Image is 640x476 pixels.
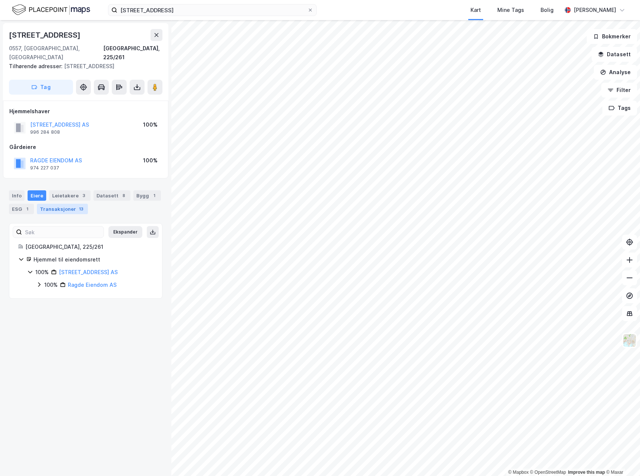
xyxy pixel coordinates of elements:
div: 100% [143,156,158,165]
div: 8 [120,192,127,199]
div: 100% [143,120,158,129]
input: Søk på adresse, matrikkel, gårdeiere, leietakere eller personer [117,4,307,16]
img: logo.f888ab2527a4732fd821a326f86c7f29.svg [12,3,90,16]
div: Bolig [541,6,554,15]
div: Mine Tags [497,6,524,15]
span: Tilhørende adresser: [9,63,64,69]
button: Tags [602,101,637,115]
div: Info [9,190,25,201]
div: Leietakere [49,190,91,201]
div: ESG [9,204,34,214]
button: Ekspander [108,226,142,238]
div: Hjemmel til eiendomsrett [34,255,153,264]
div: 100% [44,280,58,289]
button: Bokmerker [587,29,637,44]
div: [STREET_ADDRESS] [9,29,82,41]
div: 1 [23,205,31,213]
iframe: Chat Widget [603,440,640,476]
div: [GEOGRAPHIC_DATA], 225/261 [103,44,162,62]
div: Gårdeiere [9,143,162,152]
button: Tag [9,80,73,95]
div: 13 [77,205,85,213]
button: Datasett [592,47,637,62]
button: Analyse [594,65,637,80]
div: Kart [471,6,481,15]
a: Improve this map [568,470,605,475]
a: OpenStreetMap [530,470,566,475]
div: Hjemmelshaver [9,107,162,116]
img: Z [622,333,637,348]
input: Søk [22,226,104,238]
a: [STREET_ADDRESS] AS [59,269,118,275]
div: 0557, [GEOGRAPHIC_DATA], [GEOGRAPHIC_DATA] [9,44,103,62]
div: [PERSON_NAME] [574,6,616,15]
div: 996 284 808 [30,129,60,135]
div: Datasett [94,190,130,201]
div: Transaksjoner [37,204,88,214]
button: Filter [601,83,637,98]
div: 100% [35,268,49,277]
div: [STREET_ADDRESS] [9,62,156,71]
a: Mapbox [508,470,529,475]
a: Ragde Eiendom AS [68,282,117,288]
div: Bygg [133,190,161,201]
div: [GEOGRAPHIC_DATA], 225/261 [25,242,153,251]
div: 1 [151,192,158,199]
div: Eiere [28,190,46,201]
div: 974 227 037 [30,165,59,171]
div: 3 [80,192,88,199]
